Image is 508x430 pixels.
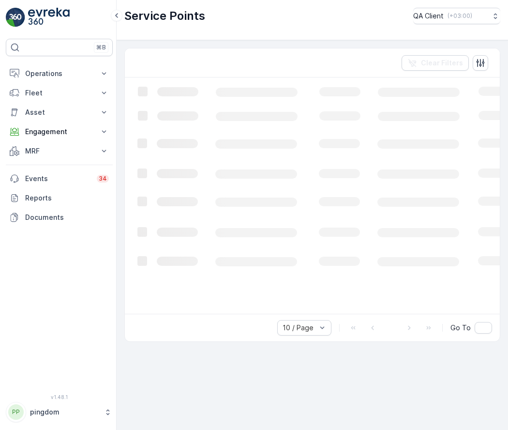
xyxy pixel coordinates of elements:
button: Engagement [6,122,113,141]
p: ( +03:00 ) [448,12,472,20]
img: logo [6,8,25,27]
p: MRF [25,146,93,156]
button: MRF [6,141,113,161]
p: pingdom [30,407,99,417]
button: Asset [6,103,113,122]
a: Documents [6,208,113,227]
a: Events34 [6,169,113,188]
p: Clear Filters [421,58,463,68]
img: logo_light-DOdMpM7g.png [28,8,70,27]
button: Fleet [6,83,113,103]
button: PPpingdom [6,402,113,422]
button: QA Client(+03:00) [413,8,500,24]
p: 34 [99,175,107,183]
p: ⌘B [96,44,106,51]
button: Operations [6,64,113,83]
p: Engagement [25,127,93,137]
span: v 1.48.1 [6,394,113,400]
p: Documents [25,213,109,222]
a: Reports [6,188,113,208]
p: QA Client [413,11,444,21]
p: Events [25,174,91,184]
p: Service Points [124,8,205,24]
button: Clear Filters [402,55,469,71]
p: Reports [25,193,109,203]
span: Go To [450,323,471,333]
p: Operations [25,69,93,78]
p: Fleet [25,88,93,98]
p: Asset [25,107,93,117]
div: PP [8,404,24,420]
